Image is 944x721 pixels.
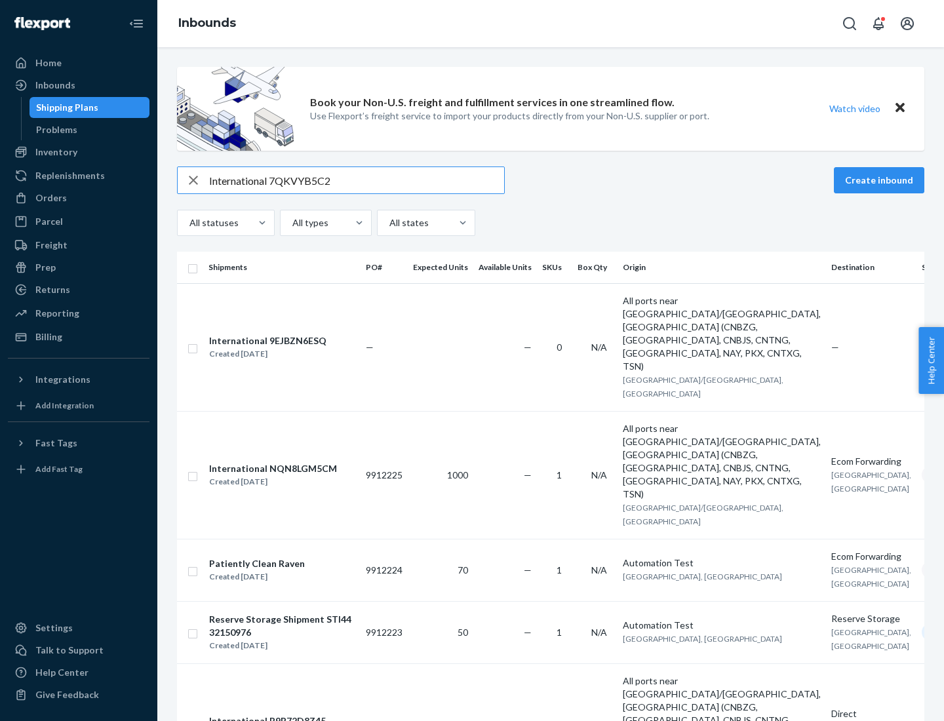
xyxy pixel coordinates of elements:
div: Shipping Plans [36,101,98,114]
td: 9912223 [361,601,408,663]
div: Billing [35,330,62,343]
div: Patiently Clean Raven [209,557,305,570]
button: Integrations [8,369,149,390]
button: Give Feedback [8,684,149,705]
span: [GEOGRAPHIC_DATA], [GEOGRAPHIC_DATA] [623,572,782,581]
ol: breadcrumbs [168,5,246,43]
span: 1 [557,469,562,480]
button: Fast Tags [8,433,149,454]
span: 1000 [447,469,468,480]
span: 1 [557,564,562,575]
span: 50 [458,627,468,638]
div: Reserve Storage Shipment STI4432150976 [209,613,355,639]
p: Use Flexport’s freight service to import your products directly from your Non-U.S. supplier or port. [310,109,709,123]
a: Add Fast Tag [8,459,149,480]
a: Freight [8,235,149,256]
div: Reporting [35,307,79,320]
a: Settings [8,617,149,638]
span: 1 [557,627,562,638]
div: Parcel [35,215,63,228]
a: Inventory [8,142,149,163]
div: All ports near [GEOGRAPHIC_DATA]/[GEOGRAPHIC_DATA], [GEOGRAPHIC_DATA] (CNBZG, [GEOGRAPHIC_DATA], ... [623,422,821,501]
a: Replenishments [8,165,149,186]
a: Inbounds [8,75,149,96]
div: Orders [35,191,67,205]
span: 0 [557,341,562,353]
span: N/A [591,627,607,638]
a: Shipping Plans [29,97,150,118]
button: Open Search Box [836,10,863,37]
th: Origin [618,252,826,283]
a: Returns [8,279,149,300]
input: Search inbounds by name, destination, msku... [209,167,504,193]
div: Created [DATE] [209,475,337,488]
span: — [524,564,532,575]
span: [GEOGRAPHIC_DATA]/[GEOGRAPHIC_DATA], [GEOGRAPHIC_DATA] [623,375,783,399]
th: PO# [361,252,408,283]
div: Give Feedback [35,688,99,701]
span: [GEOGRAPHIC_DATA], [GEOGRAPHIC_DATA] [831,470,911,494]
span: — [831,341,839,353]
span: — [366,341,374,353]
div: Add Integration [35,400,94,411]
div: Integrations [35,373,90,386]
input: All statuses [188,216,189,229]
a: Add Integration [8,395,149,416]
span: [GEOGRAPHIC_DATA]/[GEOGRAPHIC_DATA], [GEOGRAPHIC_DATA] [623,503,783,526]
span: Help Center [918,327,944,394]
span: 70 [458,564,468,575]
span: [GEOGRAPHIC_DATA], [GEOGRAPHIC_DATA] [831,565,911,589]
a: Talk to Support [8,640,149,661]
a: Billing [8,326,149,347]
div: Talk to Support [35,644,104,657]
div: Returns [35,283,70,296]
a: Reporting [8,303,149,324]
div: Problems [36,123,77,136]
div: Automation Test [623,556,821,570]
div: Freight [35,239,68,252]
div: International 9EJBZN6ESQ [209,334,326,347]
div: Ecom Forwarding [831,550,911,563]
div: Inventory [35,146,77,159]
div: All ports near [GEOGRAPHIC_DATA]/[GEOGRAPHIC_DATA], [GEOGRAPHIC_DATA] (CNBZG, [GEOGRAPHIC_DATA], ... [623,294,821,373]
th: SKUs [537,252,572,283]
span: — [524,469,532,480]
div: Reserve Storage [831,612,911,625]
div: Direct [831,707,911,720]
div: Home [35,56,62,69]
a: Problems [29,119,150,140]
a: Home [8,52,149,73]
th: Available Units [473,252,537,283]
button: Close [892,99,909,118]
th: Expected Units [408,252,473,283]
a: Prep [8,257,149,278]
td: 9912225 [361,411,408,539]
button: Open notifications [865,10,892,37]
button: Open account menu [894,10,920,37]
div: Automation Test [623,619,821,632]
th: Destination [826,252,916,283]
input: All states [388,216,389,229]
span: — [524,341,532,353]
div: Inbounds [35,79,75,92]
button: Close Navigation [123,10,149,37]
span: [GEOGRAPHIC_DATA], [GEOGRAPHIC_DATA] [623,634,782,644]
div: Created [DATE] [209,347,326,360]
div: Prep [35,261,56,274]
th: Shipments [203,252,361,283]
div: Created [DATE] [209,639,355,652]
span: N/A [591,564,607,575]
span: [GEOGRAPHIC_DATA], [GEOGRAPHIC_DATA] [831,627,911,651]
td: 9912224 [361,539,408,601]
span: N/A [591,469,607,480]
div: Add Fast Tag [35,463,83,475]
th: Box Qty [572,252,618,283]
p: Book your Non-U.S. freight and fulfillment services in one streamlined flow. [310,95,675,110]
input: All types [291,216,292,229]
div: International NQN8LGM5CM [209,462,337,475]
a: Orders [8,187,149,208]
button: Watch video [821,99,889,118]
div: Ecom Forwarding [831,455,911,468]
a: Inbounds [178,16,236,30]
a: Parcel [8,211,149,232]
